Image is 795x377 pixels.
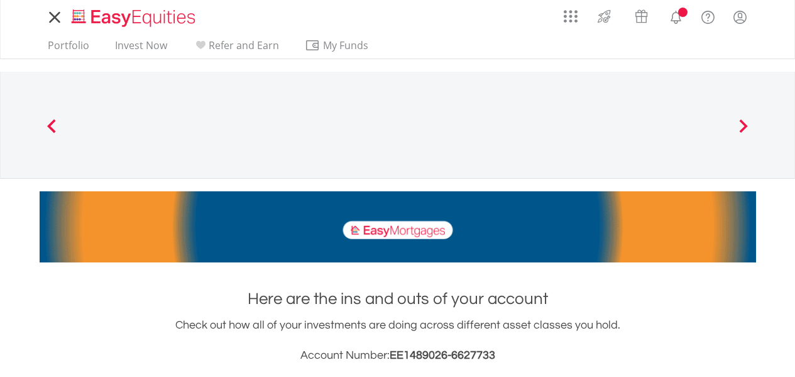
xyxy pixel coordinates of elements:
a: Vouchers [623,3,660,26]
span: My Funds [305,37,387,53]
a: Portfolio [43,39,94,59]
h3: Account Number: [40,347,756,364]
img: EasyEquities_Logo.png [69,8,200,28]
a: My Profile [724,3,756,31]
a: Notifications [660,3,692,28]
a: FAQ's and Support [692,3,724,28]
a: AppsGrid [556,3,586,23]
a: Invest Now [110,39,172,59]
span: EE1489026-6627733 [390,349,495,361]
a: Home page [67,3,200,28]
img: EasyMortage Promotion Banner [40,191,756,262]
span: Refer and Earn [209,38,279,52]
a: Refer and Earn [188,39,284,59]
img: thrive-v2.svg [594,6,615,26]
div: Check out how all of your investments are doing across different asset classes you hold. [40,317,756,364]
img: grid-menu-icon.svg [564,9,578,23]
h1: Here are the ins and outs of your account [40,288,756,310]
img: vouchers-v2.svg [631,6,652,26]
